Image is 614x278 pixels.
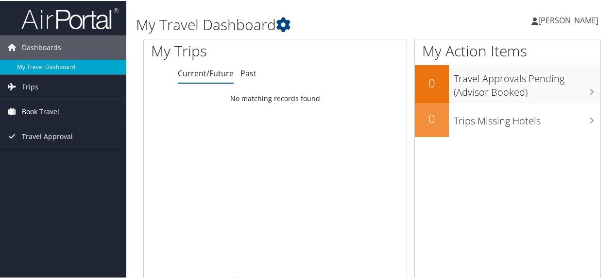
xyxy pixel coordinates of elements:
td: No matching records found [144,89,407,106]
a: 0Trips Missing Hotels [415,102,600,136]
span: Book Travel [22,99,59,123]
a: Past [240,67,256,78]
span: Dashboards [22,35,61,59]
a: 0Travel Approvals Pending (Advisor Booked) [415,64,600,102]
h3: Trips Missing Hotels [454,108,600,127]
h2: 0 [415,109,449,126]
span: Trips [22,74,38,98]
h1: My Trips [151,40,290,60]
h1: My Action Items [415,40,600,60]
img: airportal-logo.png [21,6,119,29]
h1: My Travel Dashboard [136,14,451,34]
a: [PERSON_NAME] [531,5,608,34]
span: Travel Approval [22,123,73,148]
h2: 0 [415,74,449,90]
span: [PERSON_NAME] [538,14,598,25]
a: Current/Future [178,67,234,78]
h3: Travel Approvals Pending (Advisor Booked) [454,66,600,98]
